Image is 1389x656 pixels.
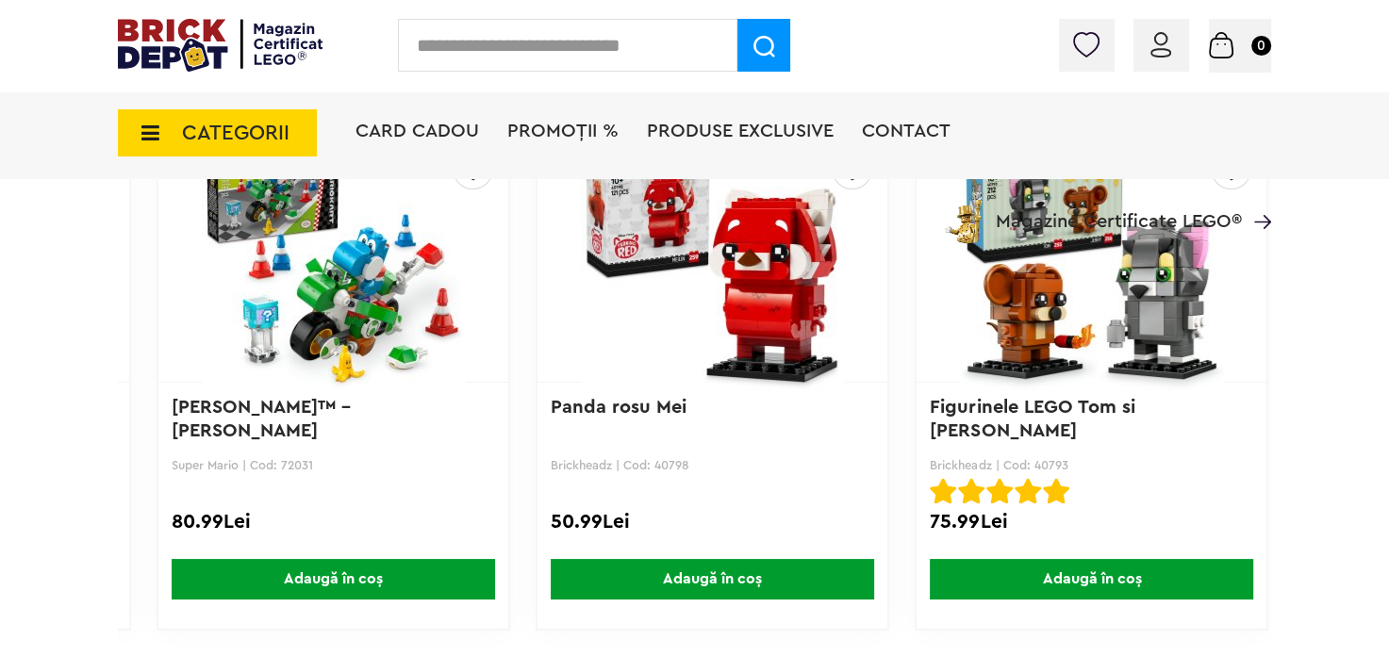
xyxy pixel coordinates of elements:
[986,478,1013,504] img: Evaluare cu stele
[917,559,1266,599] a: Adaugă în coș
[958,478,984,504] img: Evaluare cu stele
[172,559,495,599] span: Adaugă în coș
[647,122,834,140] a: Produse exclusive
[930,398,1140,440] a: Figurinele LEGO Tom si [PERSON_NAME]
[862,122,951,140] a: Contact
[172,458,495,472] p: Super Mario | Cod: 72031
[158,559,508,599] a: Adaugă în coș
[930,559,1253,599] span: Adaugă în coș
[551,458,874,472] p: Brickheadz | Cod: 40798
[561,126,864,390] img: Panda rosu Mei
[551,559,874,599] span: Adaugă în coș
[356,122,479,140] a: Card Cadou
[551,398,686,417] a: Panda rosu Mei
[172,398,356,440] a: [PERSON_NAME]™ – [PERSON_NAME]
[182,123,289,143] span: CATEGORII
[537,559,887,599] a: Adaugă în coș
[930,458,1253,472] p: Brickheadz | Cod: 40793
[172,510,495,534] div: 80.99Lei
[1015,478,1041,504] img: Evaluare cu stele
[1251,36,1271,56] small: 0
[940,126,1243,390] img: Figurinele LEGO Tom si Jerry
[930,478,956,504] img: Evaluare cu stele
[551,510,874,534] div: 50.99Lei
[996,188,1242,231] span: Magazine Certificate LEGO®
[1242,188,1271,206] a: Magazine Certificate LEGO®
[930,510,1253,534] div: 75.99Lei
[182,126,485,390] img: Mario Kart™ – Yoshi Bike
[507,122,619,140] a: PROMOȚII %
[1043,478,1069,504] img: Evaluare cu stele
